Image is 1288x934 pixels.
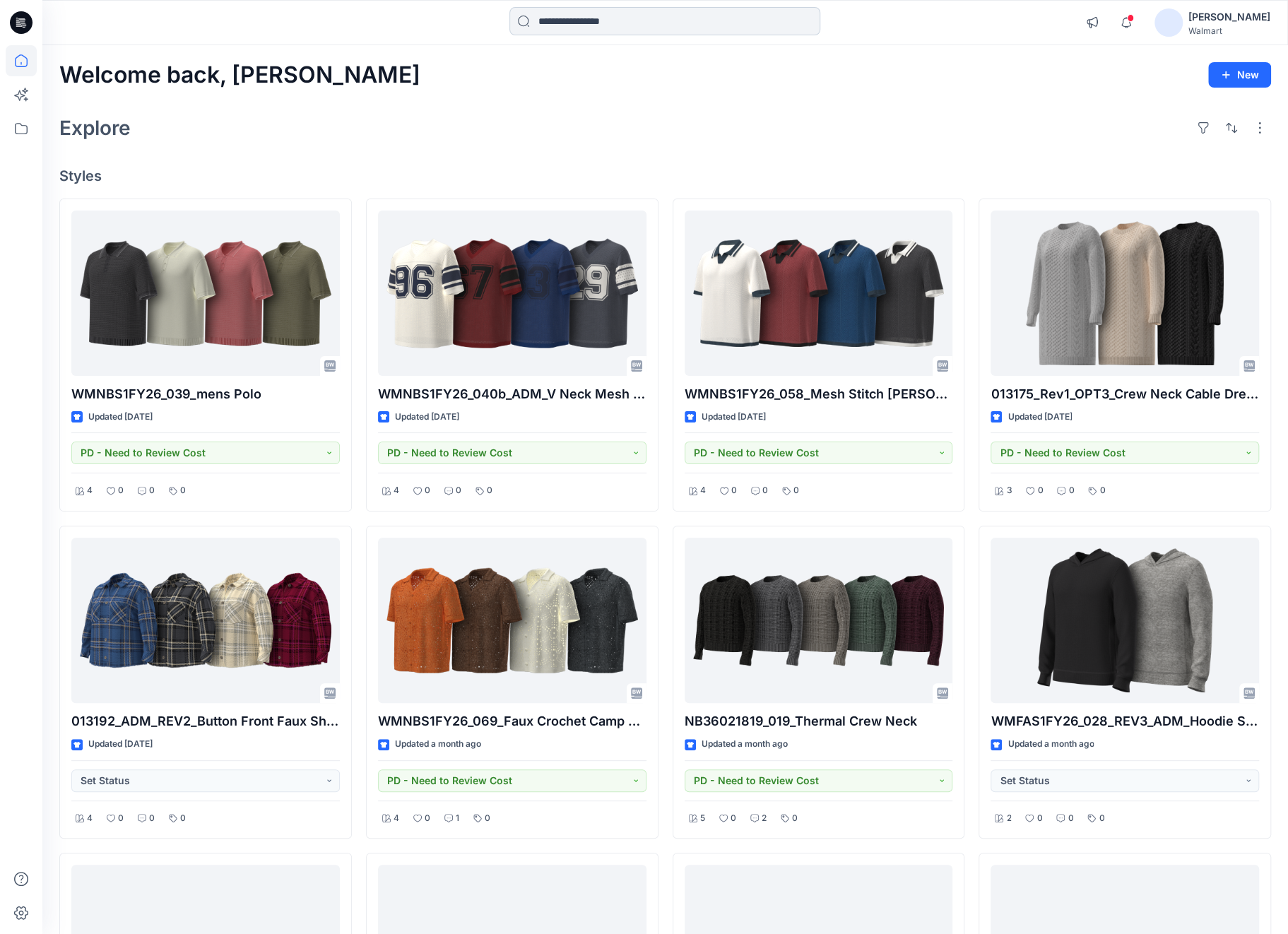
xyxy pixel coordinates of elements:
[731,811,736,826] p: 0
[485,811,490,826] p: 0
[1188,8,1270,25] div: [PERSON_NAME]
[1037,483,1043,498] p: 0
[180,483,186,498] p: 0
[1208,62,1271,88] button: New
[378,384,646,404] p: WMNBS1FY26_040b_ADM_V Neck Mesh Boxy Tee
[991,538,1259,703] a: WMFAS1FY26_028_REV3_ADM_Hoodie Sweater
[991,711,1259,731] p: WMFAS1FY26_028_REV3_ADM_Hoodie Sweater
[378,711,646,731] p: WMNBS1FY26_069_Faux Crochet Camp Collar
[456,811,459,826] p: 1
[59,62,420,88] h2: Welcome back, [PERSON_NAME]
[118,483,124,498] p: 0
[456,483,461,498] p: 0
[793,483,799,498] p: 0
[685,711,953,731] p: NB36021819_019_Thermal Crew Neck
[991,384,1259,404] p: 013175_Rev1_OPT3_Crew Neck Cable Dress
[1099,483,1105,498] p: 0
[1068,811,1073,826] p: 0
[762,811,767,826] p: 2
[792,811,798,826] p: 0
[394,483,399,498] p: 4
[487,483,492,498] p: 0
[700,483,706,498] p: 4
[1036,811,1042,826] p: 0
[702,737,788,752] p: Updated a month ago
[394,811,399,826] p: 4
[118,811,124,826] p: 0
[395,737,481,752] p: Updated a month ago
[702,410,766,425] p: Updated [DATE]
[991,211,1259,376] a: 013175_Rev1_OPT3_Crew Neck Cable Dress
[425,483,430,498] p: 0
[1006,483,1012,498] p: 3
[685,384,953,404] p: WMNBS1FY26_058_Mesh Stitch [PERSON_NAME] Sweater
[71,384,340,404] p: WMNBS1FY26_039_mens Polo
[378,211,646,376] a: WMNBS1FY26_040b_ADM_V Neck Mesh Boxy Tee
[1006,811,1011,826] p: 2
[71,211,340,376] a: WMNBS1FY26_039_mens Polo
[1068,483,1074,498] p: 0
[395,410,459,425] p: Updated [DATE]
[1188,25,1270,36] div: Walmart
[87,483,93,498] p: 4
[149,483,155,498] p: 0
[1099,811,1104,826] p: 0
[1008,737,1094,752] p: Updated a month ago
[180,811,186,826] p: 0
[71,711,340,731] p: 013192_ADM_REV2_Button Front Faux Shearling Shacket(2)
[71,538,340,703] a: 013192_ADM_REV2_Button Front Faux Shearling Shacket(2)
[685,211,953,376] a: WMNBS1FY26_058_Mesh Stitch Johnny Collar Sweater
[378,538,646,703] a: WMNBS1FY26_069_Faux Crochet Camp Collar
[685,538,953,703] a: NB36021819_019_Thermal Crew Neck
[88,410,153,425] p: Updated [DATE]
[87,811,93,826] p: 4
[762,483,768,498] p: 0
[59,167,1271,184] h4: Styles
[425,811,430,826] p: 0
[149,811,155,826] p: 0
[731,483,737,498] p: 0
[1008,410,1072,425] p: Updated [DATE]
[88,737,153,752] p: Updated [DATE]
[1154,8,1183,37] img: avatar
[700,811,705,826] p: 5
[59,117,131,139] h2: Explore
